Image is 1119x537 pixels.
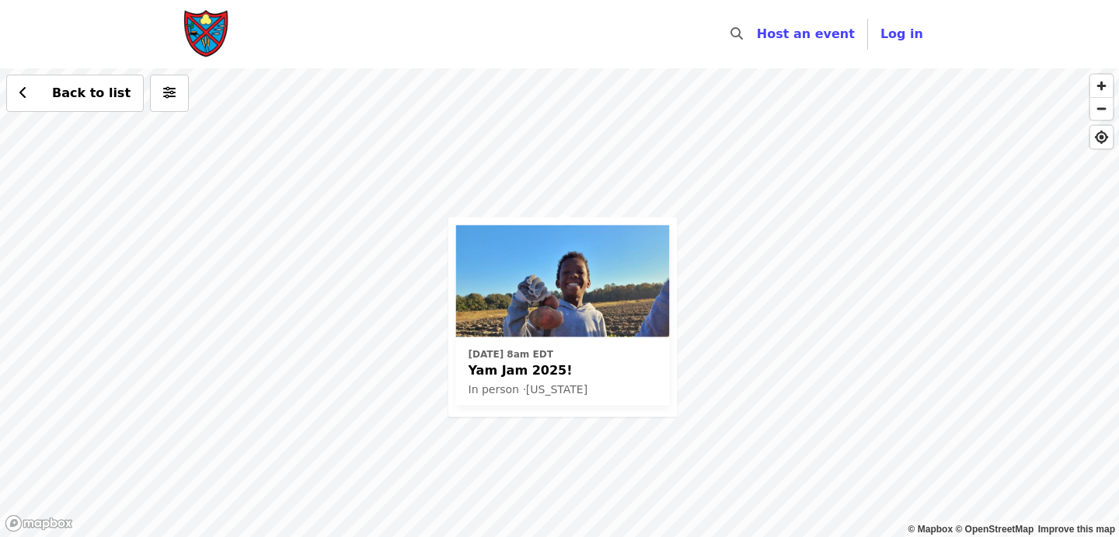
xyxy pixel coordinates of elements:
[469,382,588,395] span: In person · [US_STATE]
[6,75,144,112] button: Back to list
[183,9,230,59] img: Society of St. Andrew - Home
[52,85,131,100] span: Back to list
[1038,524,1115,535] a: Map feedback
[456,225,670,406] a: See details for "Yam Jam 2025!"
[469,361,657,379] span: Yam Jam 2025!
[19,85,27,100] i: chevron-left icon
[757,26,855,41] a: Host an event
[880,26,923,41] span: Log in
[908,524,953,535] a: Mapbox
[5,514,73,532] a: Mapbox logo
[163,85,176,100] i: sliders-h icon
[456,225,670,337] img: Yam Jam 2025! organized by Society of St. Andrew
[150,75,189,112] button: More filters (0 selected)
[1090,97,1113,120] button: Zoom Out
[730,26,743,41] i: search icon
[752,16,765,53] input: Search
[1090,75,1113,97] button: Zoom In
[469,347,553,361] time: [DATE] 8am EDT
[1090,126,1113,148] button: Find My Location
[955,524,1034,535] a: OpenStreetMap
[868,19,936,50] button: Log in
